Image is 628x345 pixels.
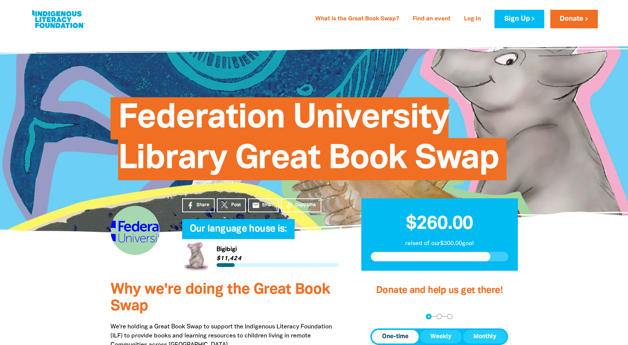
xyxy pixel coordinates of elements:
[371,239,508,248] p: raised of our $300.00 goal
[550,10,598,28] a: Donate
[111,283,330,313] span: Why we're doing the Great Book Swap
[217,198,246,212] a: Post
[430,332,451,341] span: Weekly
[370,328,508,345] div: Donation frequency
[463,330,507,343] button: Monthly
[295,202,316,209] span: Copy Link
[262,202,273,209] span: Email
[420,330,462,343] button: Weekly
[372,330,419,343] button: One-time
[182,232,339,236] h6: My Team
[406,215,473,233] span: $260.00
[231,202,241,209] span: Post
[376,286,503,295] span: Donate and help us get there!
[281,198,321,212] button: Copy Link
[118,103,499,180] span: Federation University Library Great Book Swap
[459,13,485,25] a: Log In
[426,314,431,319] button: Navigate to step 1 of 3 to enter your donation amount
[190,225,287,239] span: Our language house is:
[311,13,404,25] a: What is the Great Book Swap?
[408,13,455,25] a: Find an event
[436,314,442,319] button: Navigate to step 2 of 3 to enter your details
[252,201,260,209] i: email
[248,198,279,212] a: emailEmail
[382,332,408,341] span: One-time
[447,314,453,319] button: Navigate to step 3 of 3 to enter your payment details
[473,332,496,341] span: Monthly
[494,10,544,28] a: Sign Up
[182,198,215,212] a: Share
[197,202,209,209] span: Share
